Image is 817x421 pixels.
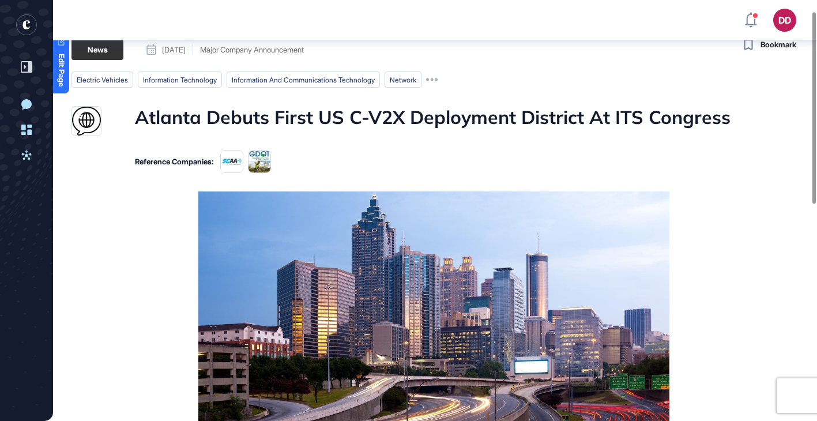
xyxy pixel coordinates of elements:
img: 65aeb1f9af74769ad262b84e.tmphqrd4p7u [220,150,243,173]
li: information and communications technology [227,72,380,88]
div: entrapeer-logo [16,14,37,35]
div: Reference Companies: [135,158,213,166]
li: Electric Vehicles [71,72,133,88]
a: Edit Page [53,31,69,93]
button: DD [773,9,796,32]
div: News [71,39,123,60]
span: Bookmark [760,39,796,51]
span: Edit Page [58,54,65,87]
div: Major Company Announcement [200,46,304,54]
li: network [385,72,421,88]
img: traffictechnologytoday.com [72,107,101,136]
h1: Atlanta Debuts First US C-V2X Deployment District At ITS Congress [135,106,731,136]
img: 65b7f23572c21e973035b8bb.tmp284nvho9 [248,150,271,173]
li: Information Technology [138,72,222,88]
button: Bookmark [741,37,796,53]
span: [DATE] [162,46,186,54]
